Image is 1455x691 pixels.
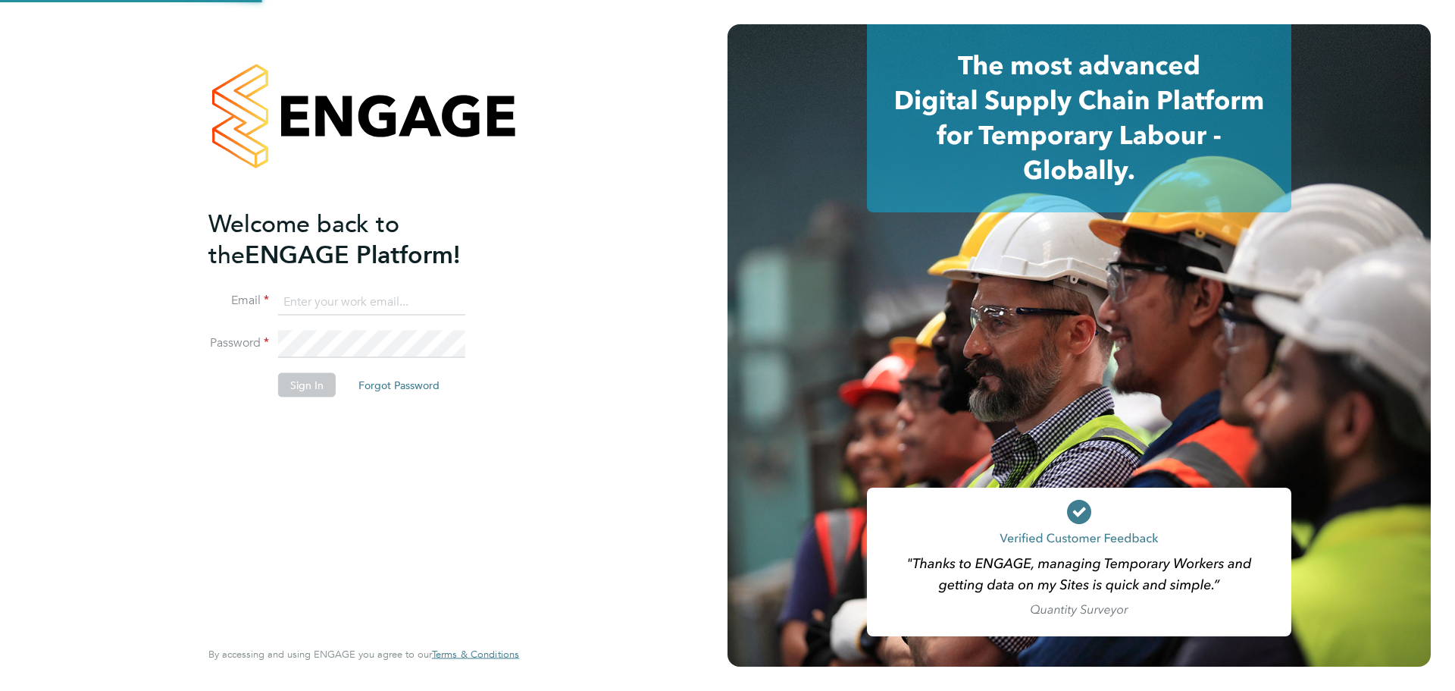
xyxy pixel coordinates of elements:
span: Welcome back to the [208,209,399,269]
a: Terms & Conditions [432,649,519,661]
label: Email [208,293,269,309]
span: By accessing and using ENGAGE you agree to our [208,648,519,661]
button: Sign In [278,373,336,397]
h2: ENGAGE Platform! [208,208,504,270]
button: Forgot Password [346,373,452,397]
label: Password [208,335,269,351]
span: Terms & Conditions [432,648,519,661]
input: Enter your work email... [278,288,465,316]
